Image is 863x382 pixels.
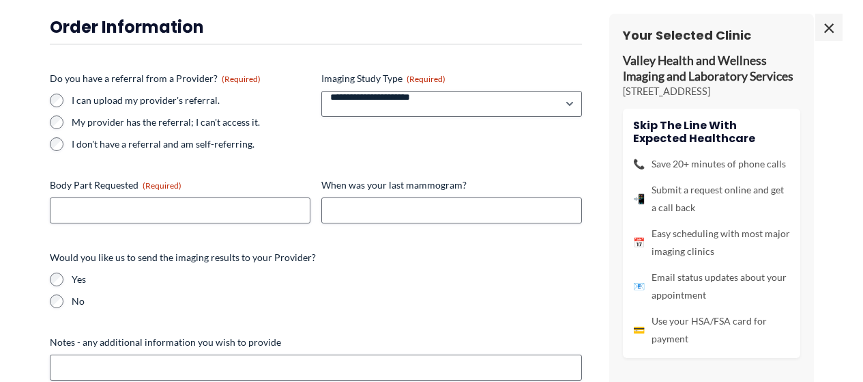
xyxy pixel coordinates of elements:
span: 📧 [633,277,645,295]
label: Body Part Requested [50,178,310,192]
li: Email status updates about your appointment [633,269,790,304]
span: 💳 [633,321,645,339]
label: Yes [72,273,582,286]
li: Save 20+ minutes of phone calls [633,155,790,173]
legend: Would you like us to send the imaging results to your Provider? [50,251,316,264]
label: I can upload my provider's referral. [72,94,310,107]
span: 📅 [633,234,645,251]
label: I don't have a referral and am self-referring. [72,137,310,151]
h3: Order Information [50,16,582,38]
label: When was your last mammogram? [321,178,582,192]
h3: Your Selected Clinic [623,27,800,43]
li: Easy scheduling with most major imaging clinics [633,225,790,260]
label: Notes - any additional information you wish to provide [50,336,582,349]
span: (Required) [143,180,181,191]
span: (Required) [222,74,261,84]
li: Use your HSA/FSA card for payment [633,312,790,348]
span: (Required) [407,74,445,84]
span: 📲 [633,190,645,208]
p: Valley Health and Wellness Imaging and Laboratory Services [623,53,800,85]
span: × [815,14,843,41]
legend: Do you have a referral from a Provider? [50,72,261,85]
label: Imaging Study Type [321,72,582,85]
li: Submit a request online and get a call back [633,181,790,217]
label: My provider has the referral; I can't access it. [72,115,310,129]
label: No [72,295,582,308]
h4: Skip the line with Expected Healthcare [633,119,790,145]
p: [STREET_ADDRESS] [623,85,800,98]
span: 📞 [633,155,645,173]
